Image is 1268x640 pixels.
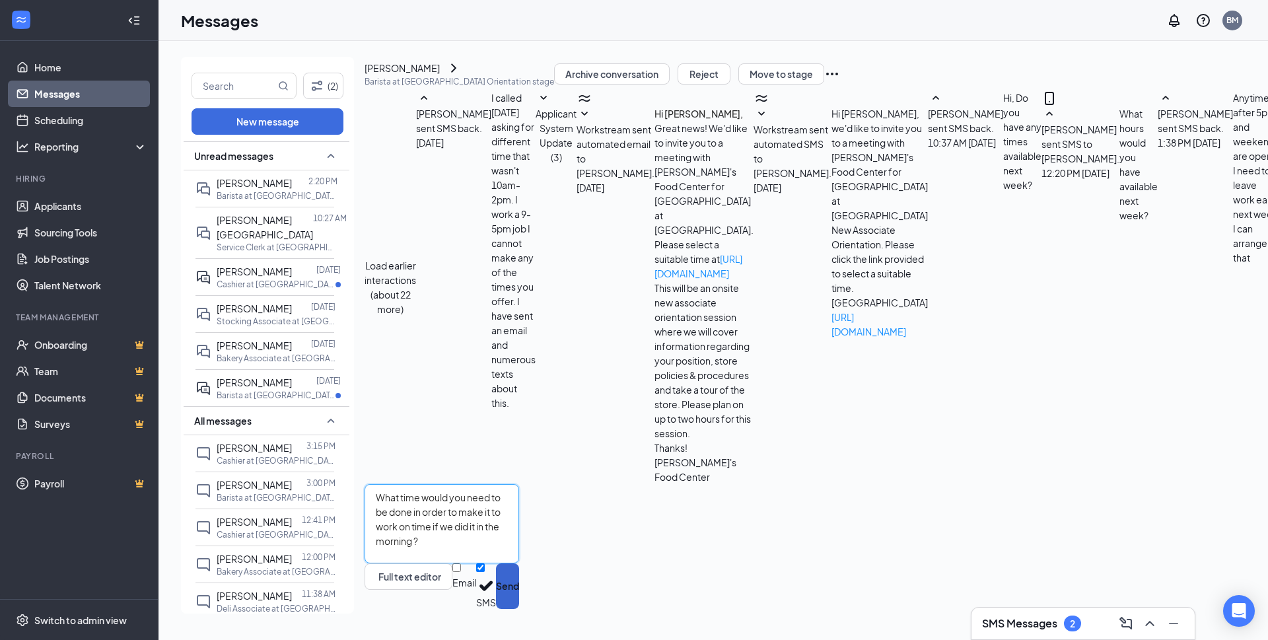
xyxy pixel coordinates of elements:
[34,358,147,384] a: TeamCrown
[217,376,292,388] span: [PERSON_NAME]
[1226,15,1238,26] div: BM
[217,279,335,290] p: Cashier at [GEOGRAPHIC_DATA]
[313,213,347,224] p: 10:27 AM
[303,73,343,99] button: Filter (2)
[217,390,335,401] p: Barista at [GEOGRAPHIC_DATA]
[476,596,496,609] div: SMS
[452,576,476,589] div: Email
[323,413,339,429] svg: SmallChevronUp
[195,269,211,285] svg: ActiveDoubleChat
[1142,616,1158,631] svg: ChevronUp
[311,301,335,312] p: [DATE]
[654,441,754,455] p: Thanks!
[217,353,335,364] p: Bakery Associate at [GEOGRAPHIC_DATA]
[496,563,519,609] button: Send
[928,108,1003,134] span: [PERSON_NAME] sent SMS back.
[536,90,551,106] svg: SmallChevronDown
[654,281,754,441] p: This will be an onsite new associate orientation session where we will cover information regardin...
[217,529,335,540] p: Cashier at [GEOGRAPHIC_DATA]
[34,384,147,411] a: DocumentsCrown
[217,177,292,189] span: [PERSON_NAME]
[34,332,147,358] a: OnboardingCrown
[1166,616,1181,631] svg: Minimize
[654,455,754,484] p: [PERSON_NAME]'s Food Center
[1139,613,1160,634] button: ChevronUp
[217,603,335,614] p: Deli Associate at [GEOGRAPHIC_DATA]
[577,106,592,122] svg: SmallChevronDown
[1041,166,1109,180] span: [DATE] 12:20 PM
[34,614,127,627] div: Switch to admin view
[316,375,341,386] p: [DATE]
[316,264,341,275] p: [DATE]
[1158,108,1233,134] span: [PERSON_NAME] sent SMS back.
[554,63,670,85] button: Archive conversation
[416,108,491,134] span: [PERSON_NAME] sent SMS back.
[192,108,343,135] button: New message
[217,339,292,351] span: [PERSON_NAME]
[577,124,654,179] span: Workstream sent automated email to [PERSON_NAME].
[195,306,211,322] svg: DoubleChat
[195,380,211,396] svg: ActiveDoubleChat
[16,173,145,184] div: Hiring
[195,181,211,197] svg: DoubleChat
[34,411,147,437] a: SurveysCrown
[323,148,339,164] svg: SmallChevronUp
[217,266,292,277] span: [PERSON_NAME]
[308,176,337,187] p: 2:20 PM
[195,594,211,610] svg: ChatInactive
[217,214,313,240] span: [PERSON_NAME][GEOGRAPHIC_DATA]
[1166,13,1182,28] svg: Notifications
[302,515,335,526] p: 12:41 PM
[34,246,147,272] a: Job Postings
[195,483,211,499] svg: ChatInactive
[831,311,906,338] a: [URL][DOMAIN_NAME]
[928,90,944,106] svg: SmallChevronUp
[217,316,335,327] p: Stocking Associate at [GEOGRAPHIC_DATA]
[1163,613,1184,634] button: Minimize
[365,258,416,316] button: Load earlier interactions (about 22 more)
[278,81,289,91] svg: MagnifyingGlass
[195,520,211,536] svg: ChatInactive
[217,442,292,454] span: [PERSON_NAME]
[476,563,485,572] input: SMS
[306,478,335,489] p: 3:00 PM
[446,60,462,76] svg: ChevronRight
[194,414,252,427] span: All messages
[194,149,273,162] span: Unread messages
[1115,613,1137,634] button: ComposeMessage
[16,450,145,462] div: Payroll
[34,272,147,299] a: Talent Network
[127,14,141,27] svg: Collapse
[754,180,781,195] span: [DATE]
[34,470,147,497] a: PayrollCrown
[16,140,29,153] svg: Analysis
[491,92,536,409] span: I called [DATE] asking for different time that wasn't 10am-2pm. I work a 9-5pm job I cannot make ...
[1195,13,1211,28] svg: QuestionInfo
[1070,618,1075,629] div: 2
[738,63,824,85] button: Move to stage
[217,479,292,491] span: [PERSON_NAME]
[824,66,840,82] svg: Ellipses
[195,446,211,462] svg: ChatInactive
[195,225,211,241] svg: DoubleChat
[365,61,440,75] div: [PERSON_NAME]
[365,563,452,590] button: Full text editorPen
[34,219,147,246] a: Sourcing Tools
[217,190,335,201] p: Barista at [GEOGRAPHIC_DATA]
[217,302,292,314] span: [PERSON_NAME]
[16,614,29,627] svg: Settings
[302,588,335,600] p: 11:38 AM
[831,108,928,338] span: Hi [PERSON_NAME], we'd like to invite you to a meeting with [PERSON_NAME]'s Food Center for [GEOG...
[15,13,28,26] svg: WorkstreamLogo
[181,9,258,32] h1: Messages
[452,563,461,572] input: Email
[1158,135,1220,150] span: [DATE] 1:38 PM
[1223,595,1255,627] div: Open Intercom Messenger
[754,124,831,179] span: Workstream sent automated SMS to [PERSON_NAME].
[217,455,335,466] p: Cashier at [GEOGRAPHIC_DATA]
[928,135,996,150] span: [DATE] 10:37 AM
[1003,92,1041,191] span: Hi, Do you have any times available next week?
[365,76,554,87] p: Barista at [GEOGRAPHIC_DATA] Orientation stage
[34,140,148,153] div: Reporting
